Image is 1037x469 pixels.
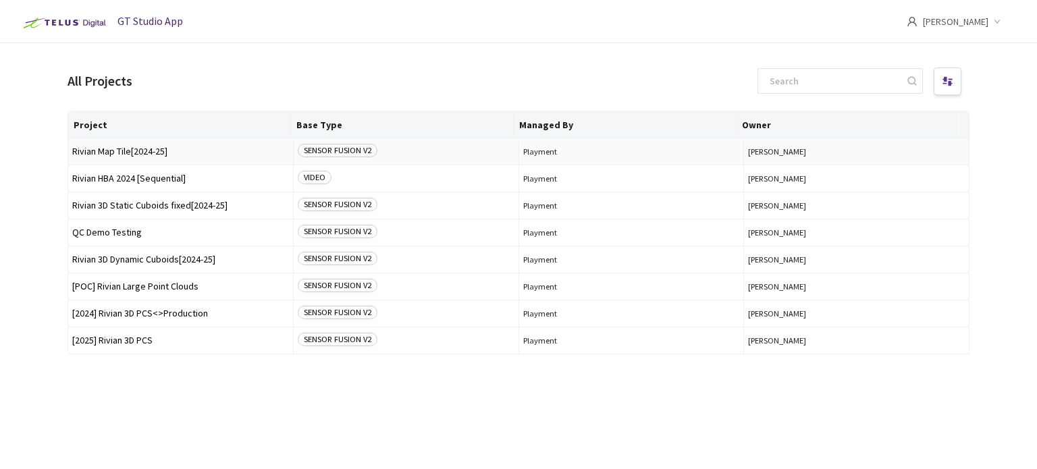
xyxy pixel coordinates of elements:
span: Playment [523,254,740,265]
th: Project [68,111,291,138]
span: GT Studio App [117,14,183,28]
button: [PERSON_NAME] [748,146,965,157]
span: SENSOR FUSION V2 [298,144,377,157]
th: Base Type [291,111,514,138]
span: Playment [523,308,740,319]
span: [2025] Rivian 3D PCS [72,335,289,346]
span: VIDEO [298,171,331,184]
span: user [907,16,918,27]
button: [PERSON_NAME] [748,335,965,346]
span: Playment [523,227,740,238]
span: down [994,18,1001,25]
span: SENSOR FUSION V2 [298,252,377,265]
span: SENSOR FUSION V2 [298,225,377,238]
span: Rivian Map Tile[2024-25] [72,146,289,157]
button: [PERSON_NAME] [748,227,965,238]
span: SENSOR FUSION V2 [298,306,377,319]
span: SENSOR FUSION V2 [298,198,377,211]
button: [PERSON_NAME] [748,200,965,211]
span: Playment [523,146,740,157]
span: QC Demo Testing [72,227,289,238]
span: SENSOR FUSION V2 [298,333,377,346]
button: [PERSON_NAME] [748,281,965,292]
span: Playment [523,173,740,184]
span: Playment [523,281,740,292]
span: [POC] Rivian Large Point Clouds [72,281,289,292]
span: Rivian 3D Static Cuboids fixed[2024-25] [72,200,289,211]
input: Search [762,69,905,93]
button: [PERSON_NAME] [748,173,965,184]
th: Owner [737,111,959,138]
div: All Projects [68,70,132,91]
th: Managed By [514,111,737,138]
span: Playment [523,335,740,346]
span: SENSOR FUSION V2 [298,279,377,292]
button: [PERSON_NAME] [748,308,965,319]
span: Rivian HBA 2024 [Sequential] [72,173,289,184]
span: Playment [523,200,740,211]
span: Rivian 3D Dynamic Cuboids[2024-25] [72,254,289,265]
button: [PERSON_NAME] [748,254,965,265]
span: [2024] Rivian 3D PCS<>Production [72,308,289,319]
img: Telus [16,12,110,34]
